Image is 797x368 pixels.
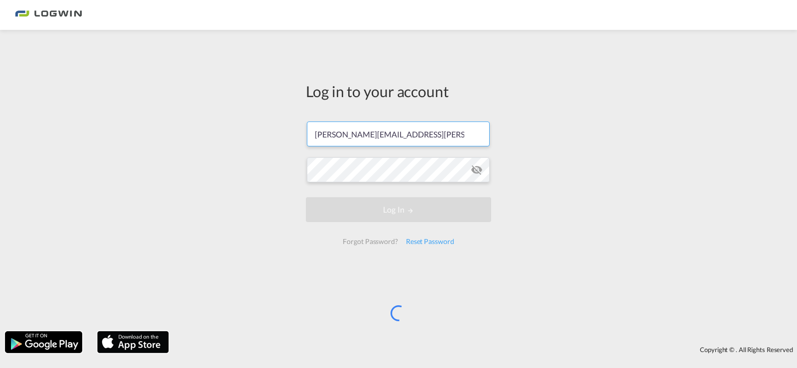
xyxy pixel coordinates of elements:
[307,122,490,146] input: Enter email/phone number
[471,164,483,176] md-icon: icon-eye-off
[402,233,458,250] div: Reset Password
[339,233,401,250] div: Forgot Password?
[306,197,491,222] button: LOGIN
[174,341,797,358] div: Copyright © . All Rights Reserved
[96,330,170,354] img: apple.png
[4,330,83,354] img: google.png
[306,81,491,102] div: Log in to your account
[15,4,82,26] img: bc73a0e0d8c111efacd525e4c8ad7d32.png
